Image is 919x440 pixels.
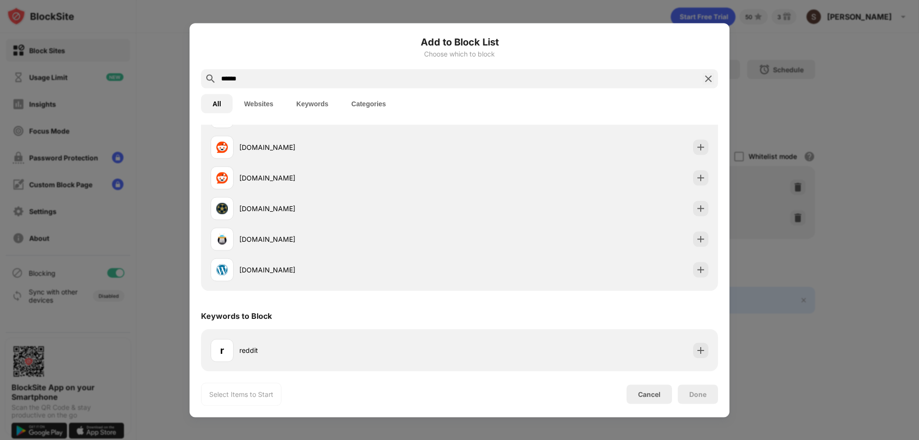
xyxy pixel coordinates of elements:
div: [DOMAIN_NAME] [239,234,459,244]
button: Keywords [285,94,340,113]
div: reddit [239,345,459,355]
img: search.svg [205,73,216,84]
div: [DOMAIN_NAME] [239,142,459,152]
h6: Add to Block List [201,34,718,49]
div: [DOMAIN_NAME] [239,203,459,214]
img: search-close [703,73,714,84]
img: favicons [216,233,228,245]
img: favicons [216,203,228,214]
img: favicons [216,141,228,153]
button: All [201,94,233,113]
div: r [220,343,224,357]
div: Choose which to block [201,50,718,57]
button: Websites [233,94,285,113]
div: Cancel [638,390,661,398]
div: Keywords to Block [201,311,272,320]
div: Select Items to Start [209,389,273,399]
button: Categories [340,94,397,113]
div: Done [689,390,706,398]
img: favicons [216,172,228,183]
div: [DOMAIN_NAME] [239,265,459,275]
div: [DOMAIN_NAME] [239,173,459,183]
img: favicons [216,264,228,275]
